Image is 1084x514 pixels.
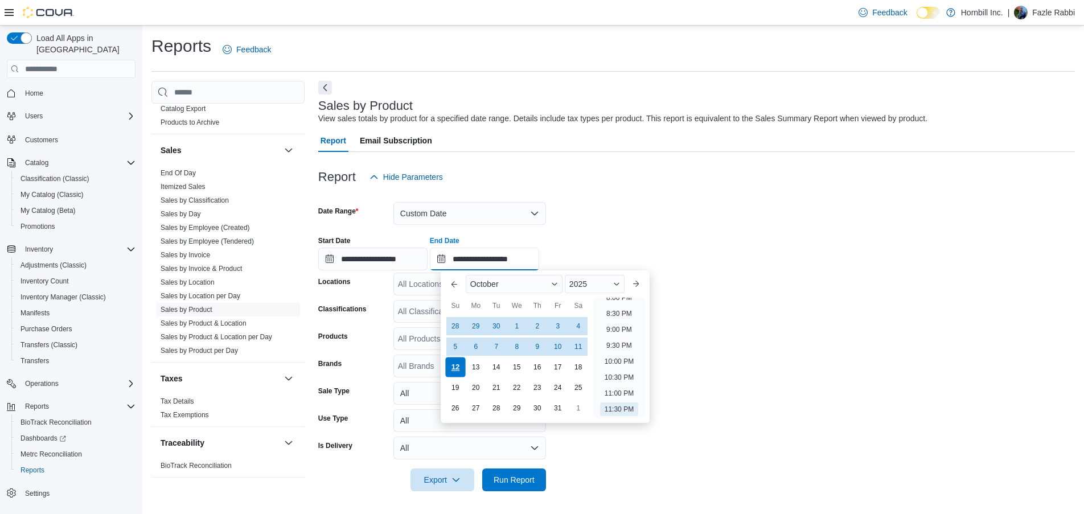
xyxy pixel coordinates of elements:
button: Sales [282,143,295,157]
label: Is Delivery [318,441,352,450]
a: Sales by Day [161,210,201,218]
span: Sales by Location [161,278,215,287]
div: day-2 [528,317,547,335]
div: Button. Open the year selector. 2025 is currently selected. [565,275,625,293]
span: Transfers (Classic) [20,340,77,349]
a: Dashboards [16,431,71,445]
span: Reports [20,400,135,413]
button: Metrc Reconciliation [11,446,140,462]
span: Transfers [16,354,135,368]
span: Products to Archive [161,118,219,127]
span: Hide Parameters [383,171,443,183]
input: Press the down key to open a popover containing a calendar. [318,248,428,270]
label: Products [318,332,348,341]
div: Tu [487,297,506,315]
div: day-13 [467,358,485,376]
div: day-30 [528,399,547,417]
div: day-16 [528,358,547,376]
span: Transfers [20,356,49,365]
div: day-22 [508,379,526,397]
div: day-28 [446,317,465,335]
span: Export [417,468,467,491]
label: Locations [318,277,351,286]
button: Transfers (Classic) [11,337,140,353]
label: Start Date [318,236,351,245]
span: Manifests [20,309,50,318]
button: All [393,382,546,405]
div: day-1 [569,399,588,417]
div: Fazle Rabbi [1014,6,1028,19]
span: Run Report [494,474,535,486]
span: Inventory [25,245,53,254]
a: Catalog Export [161,105,206,113]
a: Sales by Location [161,278,215,286]
span: 2025 [569,279,587,289]
button: Classification (Classic) [11,171,140,187]
img: Cova [23,7,74,18]
div: Traceability [151,459,305,477]
a: End Of Day [161,169,196,177]
div: Th [528,297,547,315]
li: 10:00 PM [600,355,638,368]
span: Settings [25,489,50,498]
a: Inventory Manager (Classic) [16,290,110,304]
a: Sales by Product per Day [161,347,238,355]
div: day-3 [549,317,567,335]
div: day-21 [487,379,506,397]
a: Inventory Count [16,274,73,288]
div: day-20 [467,379,485,397]
span: Dashboards [20,434,66,443]
span: Catalog [25,158,48,167]
button: Promotions [11,219,140,235]
span: Settings [20,486,135,500]
span: Home [20,86,135,100]
button: Purchase Orders [11,321,140,337]
div: day-1 [508,317,526,335]
div: day-17 [549,358,567,376]
div: Sales [151,166,305,362]
span: My Catalog (Classic) [16,188,135,202]
button: Hide Parameters [365,166,447,188]
span: BioTrack Reconciliation [16,416,135,429]
a: BioTrack Reconciliation [16,416,96,429]
button: All [393,409,546,432]
a: Sales by Product & Location [161,319,247,327]
p: Hornbill Inc. [961,6,1003,19]
div: day-24 [549,379,567,397]
span: Feedback [872,7,907,18]
div: day-25 [569,379,588,397]
label: Use Type [318,414,348,423]
h3: Sales by Product [318,99,413,113]
li: 8:30 PM [602,307,637,320]
button: Taxes [161,373,280,384]
label: Date Range [318,207,359,216]
span: Adjustments (Classic) [16,258,135,272]
div: day-26 [446,399,465,417]
span: Dashboards [16,431,135,445]
span: Inventory [20,242,135,256]
span: Sales by Invoice [161,250,210,260]
a: Reports [16,463,49,477]
span: Promotions [20,222,55,231]
button: Transfers [11,353,140,369]
a: Purchase Orders [16,322,77,336]
button: Next month [627,275,645,293]
div: day-23 [528,379,547,397]
span: Sales by Product & Location per Day [161,332,272,342]
a: Feedback [218,38,276,61]
span: BioTrack Reconciliation [161,461,232,470]
button: Reports [11,462,140,478]
span: Load All Apps in [GEOGRAPHIC_DATA] [32,32,135,55]
a: Manifests [16,306,54,320]
span: Metrc Reconciliation [16,447,135,461]
button: Inventory [20,242,58,256]
a: Promotions [16,220,60,233]
span: October [470,279,499,289]
span: Tax Details [161,397,194,406]
button: Catalog [20,156,53,170]
div: day-29 [508,399,526,417]
a: Sales by Classification [161,196,229,204]
div: Su [446,297,465,315]
span: Catalog [20,156,135,170]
